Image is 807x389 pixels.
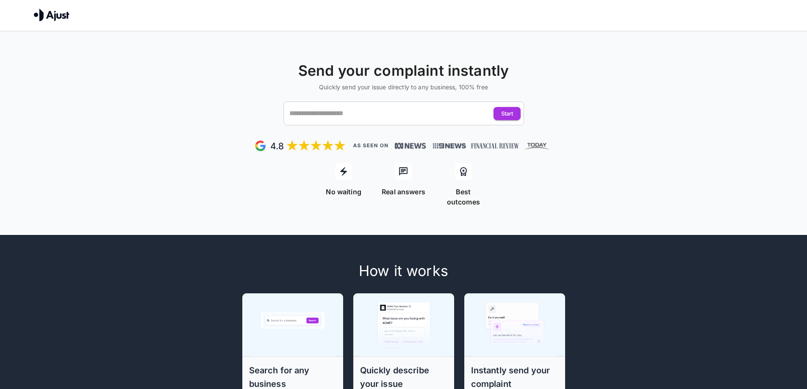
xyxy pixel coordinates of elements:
[250,293,335,356] img: Step 1
[438,187,488,207] p: Best outcomes
[3,62,804,80] h4: Send your complaint instantly
[187,262,621,280] h4: How it works
[34,8,69,21] img: Ajust
[353,143,388,148] img: As seen on
[3,83,804,91] h6: Quickly send your issue directly to any business, 100% free
[472,293,557,356] img: Step 3
[430,140,553,152] img: News, Financial Review, Today
[494,107,521,120] button: Start
[382,187,425,197] p: Real answers
[395,142,426,150] img: News, Financial Review, Today
[254,139,346,153] img: Google Review - 5 stars
[361,293,446,356] img: Step 2
[326,187,361,197] p: No waiting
